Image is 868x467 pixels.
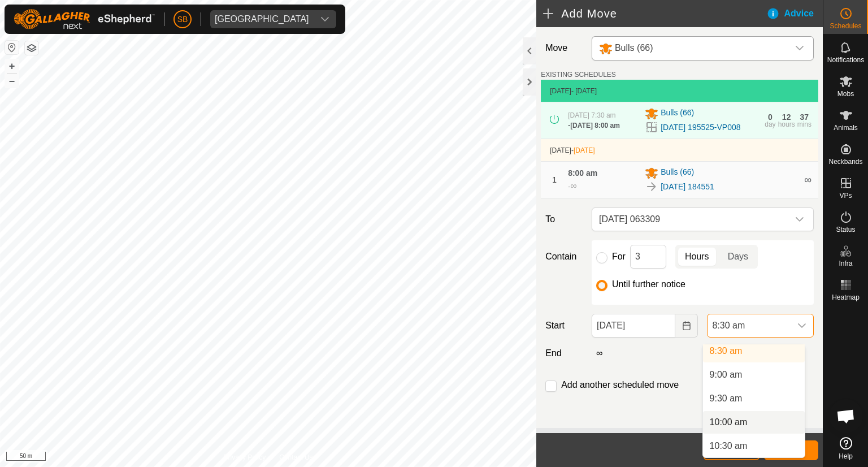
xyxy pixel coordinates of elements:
[541,207,587,231] label: To
[703,364,805,386] li: 9:00 am
[552,175,557,184] span: 1
[710,392,743,405] span: 9:30 am
[541,70,616,80] label: EXISTING SCHEDULES
[827,57,864,63] span: Notifications
[571,87,597,95] span: - [DATE]
[594,37,788,60] span: Bulls
[570,181,576,191] span: ∞
[25,41,38,55] button: Map Layers
[703,387,805,410] li: 9:30 am
[550,87,571,95] span: [DATE]
[710,439,748,453] span: 10:30 am
[703,411,805,434] li: 10:00 am
[615,43,653,53] span: Bulls (66)
[661,122,740,133] a: [DATE] 195525-VP008
[788,208,811,231] div: dropdown trigger
[836,226,855,233] span: Status
[703,340,805,362] li: 8:30 am
[710,344,743,358] span: 8:30 am
[571,146,595,154] span: -
[570,122,620,129] span: [DATE] 8:00 am
[541,347,587,360] label: End
[612,280,685,289] label: Until further notice
[834,124,858,131] span: Animals
[645,180,658,193] img: To
[675,314,698,338] button: Choose Date
[797,121,811,128] div: mins
[728,250,748,263] span: Days
[685,250,709,263] span: Hours
[778,121,795,128] div: hours
[708,314,791,337] span: 8:30 am
[177,14,188,25] span: SB
[14,9,155,29] img: Gallagher Logo
[5,41,19,54] button: Reset Map
[210,10,314,28] span: Tangihanga station
[766,7,823,20] div: Advice
[541,36,587,60] label: Move
[568,179,576,193] div: -
[215,15,309,24] div: [GEOGRAPHIC_DATA]
[574,146,595,154] span: [DATE]
[703,435,805,457] li: 10:30 am
[568,168,597,178] span: 8:00 am
[279,452,313,462] a: Contact Us
[765,121,775,128] div: day
[568,120,620,131] div: -
[829,399,863,433] a: Open chat
[314,10,336,28] div: dropdown trigger
[839,192,852,199] span: VPs
[550,146,571,154] span: [DATE]
[837,90,854,97] span: Mobs
[710,416,748,429] span: 10:00 am
[661,107,694,120] span: Bulls (66)
[592,348,607,358] label: ∞
[543,7,766,20] h2: Add Move
[5,59,19,73] button: +
[782,113,791,121] div: 12
[568,111,615,119] span: [DATE] 7:30 am
[830,23,861,29] span: Schedules
[839,453,853,460] span: Help
[541,250,587,263] label: Contain
[828,158,862,165] span: Neckbands
[594,208,788,231] span: 2025-08-26 063309
[612,252,626,261] label: For
[800,113,809,121] div: 37
[5,74,19,88] button: –
[823,433,868,464] a: Help
[661,181,714,193] a: [DATE] 184551
[804,174,811,185] span: ∞
[832,294,860,301] span: Heatmap
[561,380,679,390] label: Add another scheduled move
[541,319,587,332] label: Start
[788,37,811,60] div: dropdown trigger
[791,314,813,337] div: dropdown trigger
[661,166,694,180] span: Bulls (66)
[224,452,266,462] a: Privacy Policy
[839,260,852,267] span: Infra
[768,113,772,121] div: 0
[710,368,743,382] span: 9:00 am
